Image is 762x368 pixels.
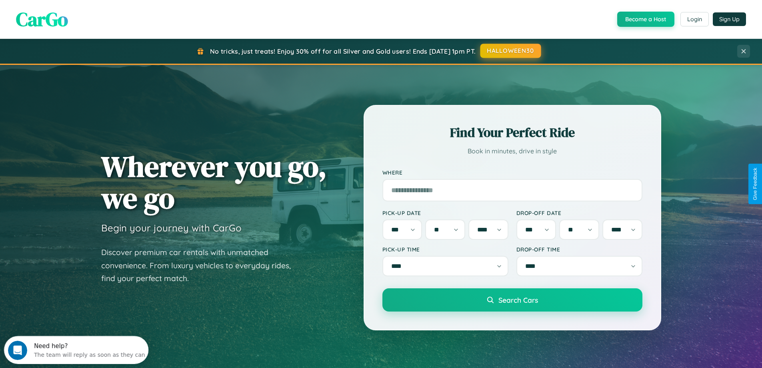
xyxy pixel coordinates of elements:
[382,169,642,176] label: Where
[752,168,758,200] div: Give Feedback
[617,12,674,27] button: Become a Host
[480,44,541,58] button: HALLOWEEN30
[382,124,642,141] h2: Find Your Perfect Ride
[210,47,476,55] span: No tricks, just treats! Enjoy 30% off for all Silver and Gold users! Ends [DATE] 1pm PT.
[8,341,27,360] iframe: Intercom live chat
[713,12,746,26] button: Sign Up
[101,151,327,214] h1: Wherever you go, we go
[101,246,301,285] p: Discover premium car rentals with unmatched convenience. From luxury vehicles to everyday rides, ...
[382,246,508,253] label: Pick-up Time
[498,296,538,304] span: Search Cars
[30,13,141,22] div: The team will reply as soon as they can
[382,209,508,216] label: Pick-up Date
[30,7,141,13] div: Need help?
[516,209,642,216] label: Drop-off Date
[3,3,149,25] div: Open Intercom Messenger
[680,12,709,26] button: Login
[382,288,642,312] button: Search Cars
[382,145,642,157] p: Book in minutes, drive in style
[101,222,242,234] h3: Begin your journey with CarGo
[516,246,642,253] label: Drop-off Time
[4,336,148,364] iframe: Intercom live chat discovery launcher
[16,6,68,32] span: CarGo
